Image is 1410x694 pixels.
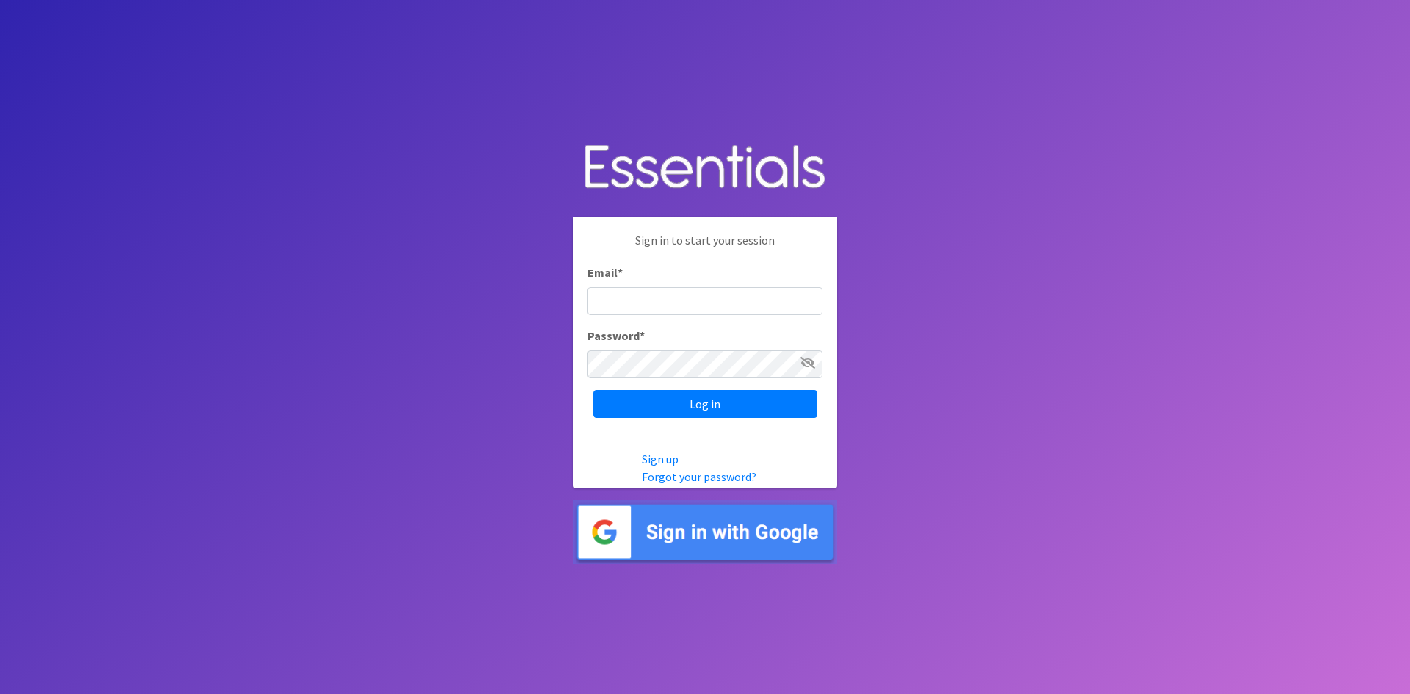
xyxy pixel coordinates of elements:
label: Email [587,264,623,281]
img: Human Essentials [573,130,837,206]
img: Sign in with Google [573,500,837,564]
abbr: required [618,265,623,280]
label: Password [587,327,645,344]
abbr: required [640,328,645,343]
p: Sign in to start your session [587,231,822,264]
a: Forgot your password? [642,469,756,484]
a: Sign up [642,452,679,466]
input: Log in [593,390,817,418]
